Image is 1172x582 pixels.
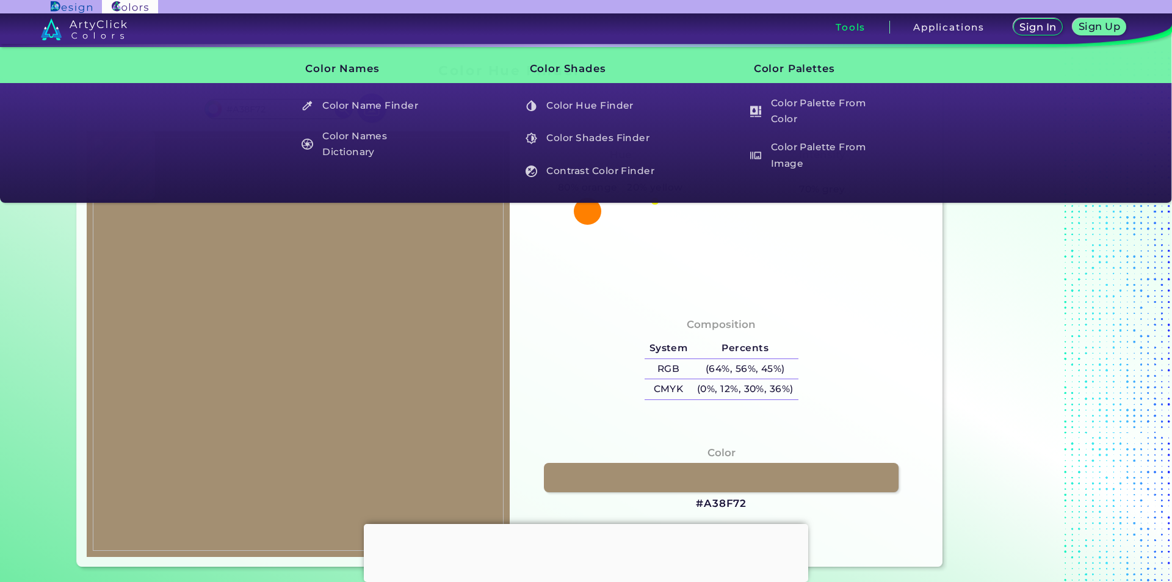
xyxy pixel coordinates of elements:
[285,54,439,84] h3: Color Names
[750,106,762,117] img: icon_col_pal_col_white.svg
[526,133,537,144] img: icon_color_shades_white.svg
[947,59,1100,572] iframe: Advertisement
[744,138,886,173] h5: Color Palette From Image
[519,127,663,150] a: Color Shades Finder
[520,159,662,183] h5: Contrast Color Finder
[519,159,663,183] a: Contrast Color Finder
[1080,22,1118,31] h5: Sign Up
[836,23,866,32] h3: Tools
[1076,20,1124,35] a: Sign Up
[913,23,985,32] h3: Applications
[750,150,762,161] img: icon_palette_from_image_white.svg
[692,379,798,399] h5: (0%, 12%, 30%, 36%)
[707,444,736,462] h4: Color
[295,94,438,117] h5: Color Name Finder
[645,379,692,399] h5: CMYK
[1021,23,1054,32] h5: Sign In
[520,94,662,117] h5: Color Hue Finder
[519,94,663,117] a: Color Hue Finder
[51,1,92,13] img: ArtyClick Design logo
[41,18,127,40] img: logo_artyclick_colors_white.svg
[302,100,313,112] img: icon_color_name_finder_white.svg
[295,94,439,117] a: Color Name Finder
[509,54,663,84] h3: Color Shades
[645,338,692,358] h5: System
[93,137,504,551] img: 1b2fa277-7265-4c45-8fe0-9d91deabe0a6
[520,127,662,150] h5: Color Shades Finder
[526,100,537,112] img: icon_color_hue_white.svg
[743,138,887,173] a: Color Palette From Image
[692,338,798,358] h5: Percents
[692,359,798,379] h5: (64%, 56%, 45%)
[743,94,887,129] a: Color Palette From Color
[744,94,886,129] h5: Color Palette From Color
[295,127,438,162] h5: Color Names Dictionary
[1016,20,1060,35] a: Sign In
[733,54,887,84] h3: Color Palettes
[364,524,808,579] iframe: Advertisement
[526,166,537,177] img: icon_color_contrast_white.svg
[696,497,747,511] h3: #A38F72
[302,139,313,150] img: icon_color_names_dictionary_white.svg
[687,316,756,333] h4: Composition
[295,127,439,162] a: Color Names Dictionary
[645,359,692,379] h5: RGB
